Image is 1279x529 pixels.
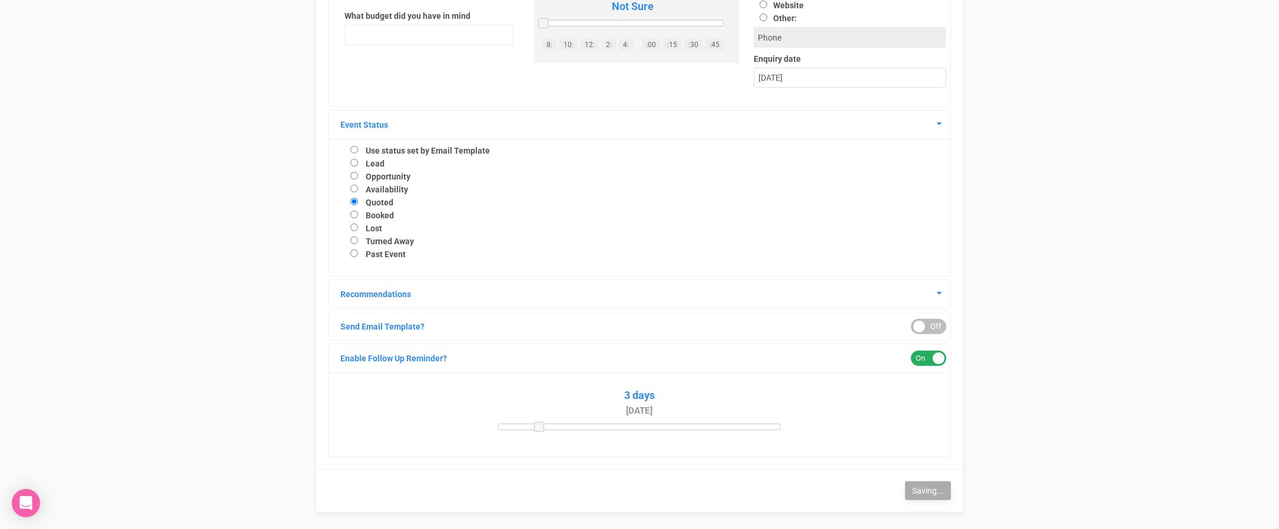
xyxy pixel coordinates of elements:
a: 2: [602,39,616,51]
div: Open Intercom Messenger [12,489,40,517]
a: Recommendations [340,290,411,299]
a: :15 [663,39,681,51]
label: Lost [366,224,382,233]
label: Quoted [366,198,393,207]
label: Turned Away [366,237,414,246]
input: Other: [760,14,767,21]
label: Other: [754,11,937,24]
small: [DATE] [627,405,653,416]
label: Use status set by Email Template [366,146,490,155]
label: Availability [366,185,408,194]
label: What budget did you have in mind [344,10,470,22]
label: Booked [366,211,394,220]
span: Saving... [912,486,944,495]
a: :45 [705,39,724,51]
input: Website [760,1,767,8]
a: Event Status [340,120,388,129]
a: :30 [684,39,703,51]
span: 3 days [498,388,781,418]
a: Send Email Template? [340,322,425,331]
a: :00 [642,39,660,51]
a: 8: [542,39,556,51]
a: 12: [581,39,599,51]
button: Saving... [905,481,951,500]
label: Past Event [366,249,406,259]
a: 4: [619,39,633,51]
a: Enable Follow Up Reminder? [340,354,447,363]
label: Website [754,1,804,10]
label: Lead [366,159,385,168]
label: Opportunity [366,172,410,181]
a: 10: [559,39,578,51]
label: Enquiry date [754,53,946,65]
div: [DATE] [754,68,946,88]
